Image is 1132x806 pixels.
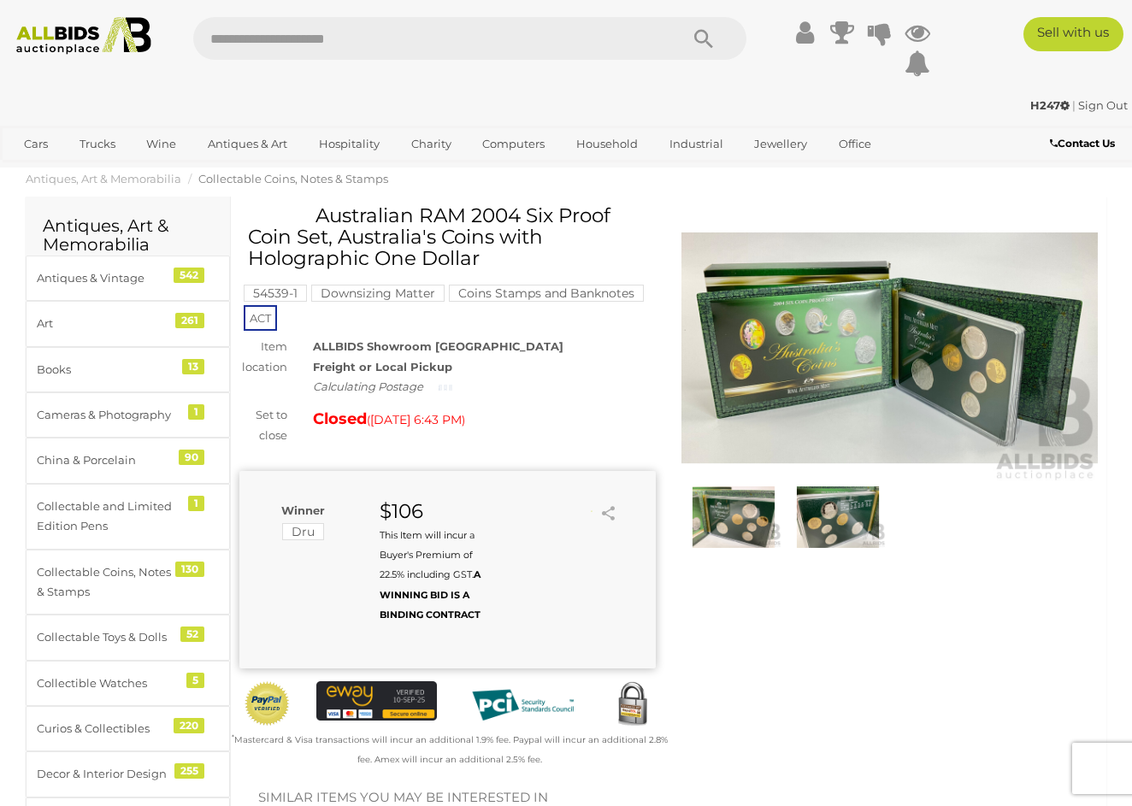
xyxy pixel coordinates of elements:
[37,360,178,379] div: Books
[227,405,300,445] div: Set to close
[198,172,388,185] a: Collectable Coins, Notes & Stamps
[661,17,746,60] button: Search
[26,751,230,797] a: Decor & Interior Design 255
[244,305,277,331] span: ACT
[1050,134,1119,153] a: Contact Us
[175,562,204,577] div: 130
[471,130,556,158] a: Computers
[135,130,187,158] a: Wine
[26,438,230,483] a: China & Porcelain 90
[743,130,818,158] a: Jewellery
[313,379,423,393] i: Calculating Postage
[182,359,204,374] div: 13
[790,486,886,548] img: Australian RAM 2004 Six Proof Coin Set, Australia's Coins with Holographic One Dollar
[26,392,230,438] a: Cameras & Photography 1
[37,562,178,603] div: Collectable Coins, Notes & Stamps
[26,256,230,301] a: Antiques & Vintage 542
[367,413,465,427] span: ( )
[313,360,452,374] strong: Freight or Local Pickup
[37,764,178,784] div: Decor & Interior Design
[188,496,204,511] div: 1
[565,130,649,158] a: Household
[180,627,204,642] div: 52
[43,216,213,254] h2: Antiques, Art & Memorabilia
[311,286,445,300] a: Downsizing Matter
[37,627,178,647] div: Collectable Toys & Dolls
[26,172,181,185] a: Antiques, Art & Memorabilia
[1030,98,1070,112] strong: H247
[232,734,668,765] small: Mastercard & Visa transactions will incur an additional 1.9% fee. Paypal will incur an additional...
[244,286,307,300] a: 54539-1
[26,706,230,751] a: Curios & Collectibles 220
[609,681,656,728] img: Secured by Rapid SSL
[37,405,178,425] div: Cameras & Photography
[37,674,178,693] div: Collectible Watches
[37,314,178,333] div: Art
[186,673,204,688] div: 5
[174,763,204,779] div: 255
[37,497,178,537] div: Collectable and Limited Edition Pens
[313,339,563,353] strong: ALLBIDS Showroom [GEOGRAPHIC_DATA]
[248,205,651,270] h1: Australian RAM 2004 Six Proof Coin Set, Australia's Coins with Holographic One Dollar
[179,450,204,465] div: 90
[13,130,59,158] a: Cars
[1050,137,1115,150] b: Contact Us
[1030,98,1072,112] a: H247
[1078,98,1128,112] a: Sign Out
[400,130,463,158] a: Charity
[370,412,462,427] span: [DATE] 6:43 PM
[380,499,423,523] strong: $106
[316,681,437,721] img: eWAY Payment Gateway
[80,158,223,186] a: [GEOGRAPHIC_DATA]
[9,17,159,55] img: Allbids.com.au
[26,550,230,615] a: Collectable Coins, Notes & Stamps 130
[380,568,481,621] b: A WINNING BID IS A BINDING CONTRACT
[463,681,583,729] img: PCI DSS compliant
[175,313,204,328] div: 261
[311,285,445,302] mark: Downsizing Matter
[449,285,644,302] mark: Coins Stamps and Banknotes
[576,503,593,520] li: Unwatch this item
[174,718,204,733] div: 220
[26,301,230,346] a: Art 261
[37,450,178,470] div: China & Porcelain
[174,268,204,283] div: 542
[439,383,452,392] img: small-loading.gif
[1023,17,1123,51] a: Sell with us
[68,130,127,158] a: Trucks
[449,286,644,300] a: Coins Stamps and Banknotes
[188,404,204,420] div: 1
[380,529,481,621] small: This Item will incur a Buyer's Premium of 22.5% including GST.
[681,214,1098,482] img: Australian RAM 2004 Six Proof Coin Set, Australia's Coins with Holographic One Dollar
[26,661,230,706] a: Collectible Watches 5
[313,409,367,428] strong: Closed
[828,130,882,158] a: Office
[308,130,391,158] a: Hospitality
[244,681,291,727] img: Official PayPal Seal
[281,503,325,517] b: Winner
[37,268,178,288] div: Antiques & Vintage
[258,791,1079,805] h2: Similar items you may be interested in
[244,285,307,302] mark: 54539-1
[26,615,230,660] a: Collectable Toys & Dolls 52
[227,337,300,377] div: Item location
[686,486,781,548] img: Australian RAM 2004 Six Proof Coin Set, Australia's Coins with Holographic One Dollar
[26,484,230,550] a: Collectable and Limited Edition Pens 1
[197,130,298,158] a: Antiques & Art
[26,347,230,392] a: Books 13
[37,719,178,738] div: Curios & Collectibles
[1072,98,1076,112] span: |
[282,523,324,540] mark: Dru
[13,158,70,186] a: Sports
[658,130,734,158] a: Industrial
